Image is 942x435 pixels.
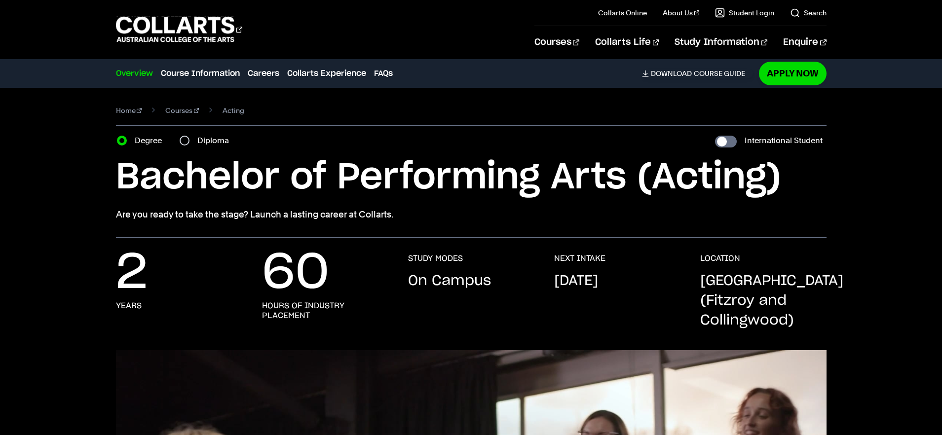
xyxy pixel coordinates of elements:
[408,254,463,263] h3: STUDY MODES
[554,271,598,291] p: [DATE]
[598,8,647,18] a: Collarts Online
[262,254,329,293] p: 60
[116,155,827,200] h1: Bachelor of Performing Arts (Acting)
[554,254,605,263] h3: NEXT INTAKE
[595,26,659,59] a: Collarts Life
[116,104,142,117] a: Home
[651,69,692,78] span: Download
[116,254,148,293] p: 2
[116,68,153,79] a: Overview
[700,271,843,330] p: [GEOGRAPHIC_DATA] (Fitzroy and Collingwood)
[642,69,753,78] a: DownloadCourse Guide
[675,26,767,59] a: Study Information
[135,134,168,147] label: Degree
[534,26,579,59] a: Courses
[262,301,388,321] h3: hours of industry placement
[287,68,366,79] a: Collarts Experience
[745,134,823,147] label: International Student
[700,254,740,263] h3: LOCATION
[165,104,199,117] a: Courses
[223,104,244,117] span: Acting
[374,68,393,79] a: FAQs
[759,62,827,85] a: Apply Now
[248,68,279,79] a: Careers
[663,8,699,18] a: About Us
[116,301,142,311] h3: years
[161,68,240,79] a: Course Information
[715,8,774,18] a: Student Login
[783,26,826,59] a: Enquire
[197,134,235,147] label: Diploma
[790,8,827,18] a: Search
[116,15,242,43] div: Go to homepage
[408,271,491,291] p: On Campus
[116,208,827,221] p: Are you ready to take the stage? Launch a lasting career at Collarts.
